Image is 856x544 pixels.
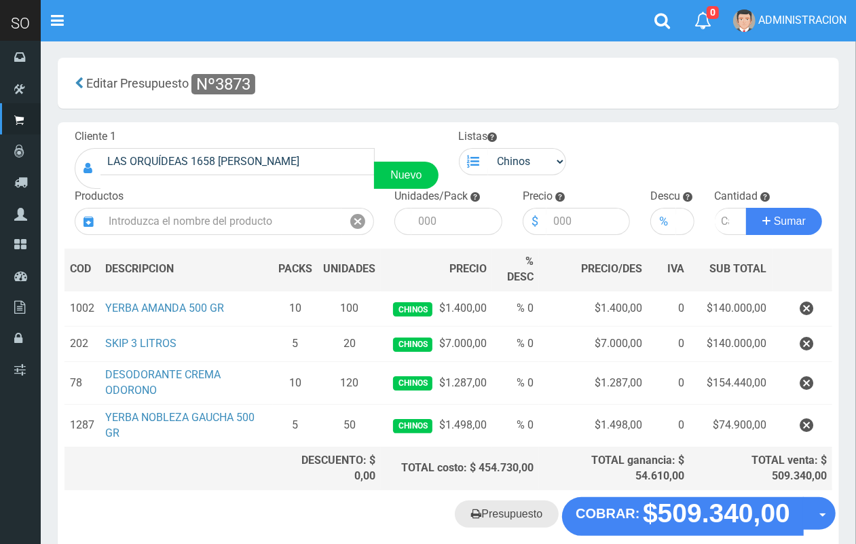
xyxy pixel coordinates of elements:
label: Descu [650,189,680,204]
a: YERBA NOBLEZA GAUCHA 500 GR [105,411,255,439]
td: $7.000,00 [539,327,648,362]
td: 0 [648,405,690,448]
th: UNIDADES [318,249,382,291]
button: Sumar [746,208,822,235]
span: Chinos [393,376,432,391]
input: Cantidad [715,208,747,235]
span: Editar Presupuesto [86,76,189,90]
td: $1.400,00 [539,291,648,327]
td: $1.498,00 [381,405,491,448]
div: % [650,208,676,235]
label: Unidades/Pack [394,189,468,204]
th: PACKS [273,249,318,291]
td: 0 [648,327,690,362]
td: 0 [648,362,690,405]
span: CRIPCION [125,262,174,275]
td: $1.287,00 [381,362,491,405]
label: Cliente 1 [75,129,116,145]
td: 1287 [64,405,100,448]
td: $154.440,00 [690,362,773,405]
td: $74.900,00 [690,405,773,448]
div: TOTAL ganancia: $ 54.610,00 [544,453,684,484]
label: Listas [459,129,498,145]
td: $7.000,00 [381,327,491,362]
label: Productos [75,189,124,204]
td: $1.400,00 [381,291,491,327]
th: COD [64,249,100,291]
button: COBRAR: $509.340,00 [562,497,804,535]
span: ADMINISTRACION [758,14,846,26]
strong: $509.340,00 [643,499,790,528]
span: Nº3873 [191,74,255,94]
input: 000 [546,208,631,235]
th: DES [100,249,273,291]
input: 000 [676,208,694,235]
td: $1.287,00 [539,362,648,405]
td: 50 [318,405,382,448]
input: Consumidor Final [100,148,375,175]
td: 5 [273,405,318,448]
span: % DESC [507,255,534,283]
td: $140.000,00 [690,291,773,327]
td: 100 [318,291,382,327]
td: % 0 [492,362,540,405]
td: 10 [273,362,318,405]
td: $140.000,00 [690,327,773,362]
label: Precio [523,189,553,204]
input: 000 [411,208,502,235]
span: PRECIO [449,261,487,277]
td: 0 [648,291,690,327]
strong: COBRAR: [576,506,639,521]
a: SKIP 3 LITROS [105,337,176,350]
a: Nuevo [374,162,438,189]
div: $ [523,208,546,235]
td: 10 [273,291,318,327]
span: PRECIO/DES [582,262,643,275]
td: % 0 [492,405,540,448]
a: DESODORANTE CREMA ODORONO [105,368,221,397]
td: % 0 [492,327,540,362]
span: Chinos [393,338,432,352]
span: Chinos [393,302,432,316]
td: 202 [64,327,100,362]
span: Sumar [774,215,806,227]
img: User Image [733,10,756,32]
a: YERBA AMANDA 500 GR [105,302,224,314]
label: Cantidad [715,189,758,204]
td: 5 [273,327,318,362]
input: Introduzca el nombre del producto [102,208,342,235]
div: TOTAL costo: $ 454.730,00 [386,460,534,476]
td: 20 [318,327,382,362]
a: Presupuesto [455,501,559,528]
div: TOTAL venta: $ 509.340,00 [696,453,827,484]
td: 120 [318,362,382,405]
span: SUB TOTAL [710,261,767,277]
td: 1002 [64,291,100,327]
span: IVA [668,262,685,275]
td: % 0 [492,291,540,327]
span: 0 [707,6,719,19]
td: $1.498,00 [539,405,648,448]
div: DESCUENTO: $ 0,00 [278,453,376,484]
span: Chinos [393,419,432,433]
td: 78 [64,362,100,405]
